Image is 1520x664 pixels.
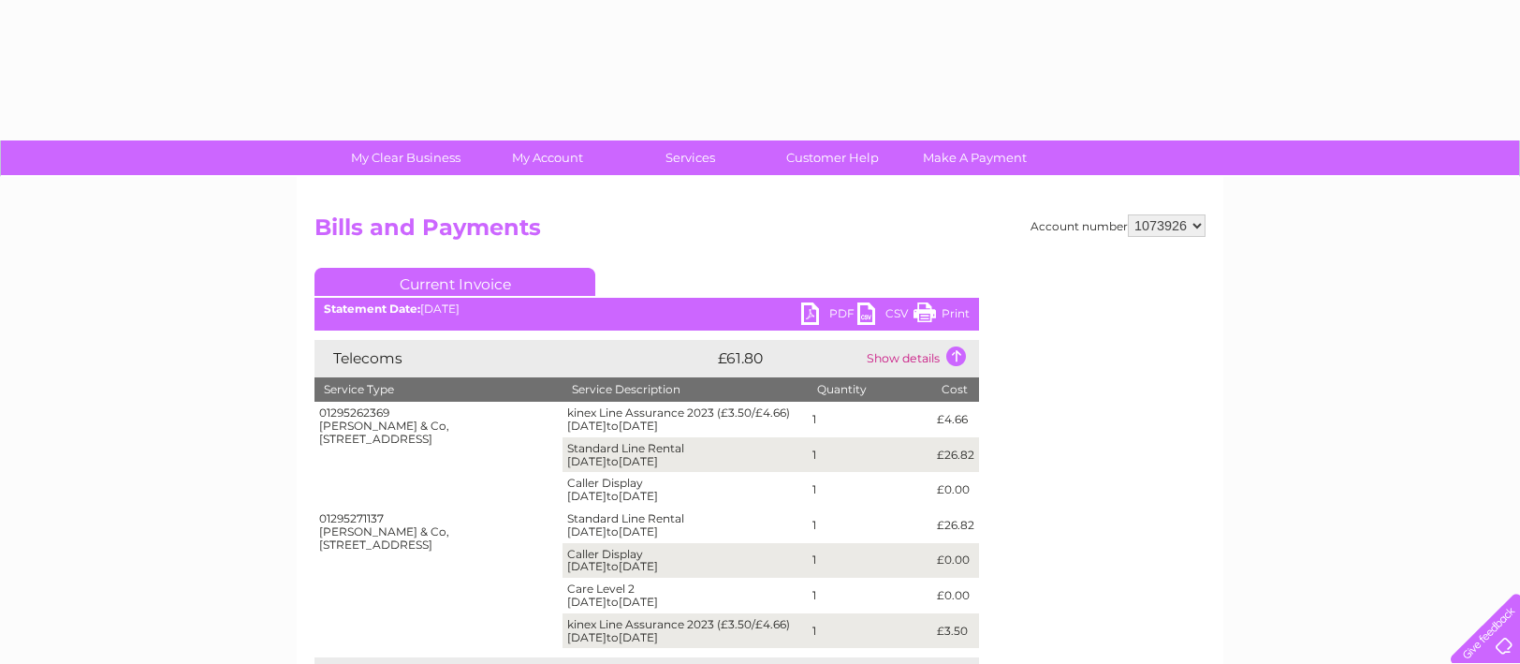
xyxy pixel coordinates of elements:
[563,472,808,508] td: Caller Display [DATE] [DATE]
[607,630,619,644] span: to
[319,512,558,551] div: 01295271137 [PERSON_NAME] & Co, [STREET_ADDRESS]
[314,377,563,402] th: Service Type
[563,437,808,473] td: Standard Line Rental [DATE] [DATE]
[808,578,932,613] td: 1
[932,543,979,579] td: £0.00
[324,302,420,316] b: Statement Date:
[932,613,979,649] td: £3.50
[607,595,619,609] span: to
[932,402,979,437] td: £4.66
[607,489,619,503] span: to
[932,437,979,473] td: £26.82
[314,268,595,296] a: Current Invoice
[913,302,970,330] a: Print
[563,543,808,579] td: Caller Display [DATE] [DATE]
[808,613,932,649] td: 1
[314,302,979,316] div: [DATE]
[314,214,1206,250] h2: Bills and Payments
[319,406,558,445] div: 01295262369 [PERSON_NAME] & Co, [STREET_ADDRESS]
[471,140,625,175] a: My Account
[755,140,910,175] a: Customer Help
[801,302,857,330] a: PDF
[932,472,979,508] td: £0.00
[808,377,932,402] th: Quantity
[808,437,932,473] td: 1
[898,140,1052,175] a: Make A Payment
[329,140,483,175] a: My Clear Business
[607,524,619,539] span: to
[862,340,979,377] td: Show details
[607,454,619,468] span: to
[563,402,808,437] td: kinex Line Assurance 2023 (£3.50/£4.66) [DATE] [DATE]
[563,508,808,543] td: Standard Line Rental [DATE] [DATE]
[563,613,808,649] td: kinex Line Assurance 2023 (£3.50/£4.66) [DATE] [DATE]
[808,543,932,579] td: 1
[857,302,913,330] a: CSV
[613,140,767,175] a: Services
[563,377,808,402] th: Service Description
[607,559,619,573] span: to
[314,340,713,377] td: Telecoms
[932,377,979,402] th: Cost
[607,419,619,433] span: to
[1030,214,1206,237] div: Account number
[563,578,808,613] td: Care Level 2 [DATE] [DATE]
[808,472,932,508] td: 1
[932,578,979,613] td: £0.00
[713,340,862,377] td: £61.80
[808,402,932,437] td: 1
[932,508,979,543] td: £26.82
[808,508,932,543] td: 1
